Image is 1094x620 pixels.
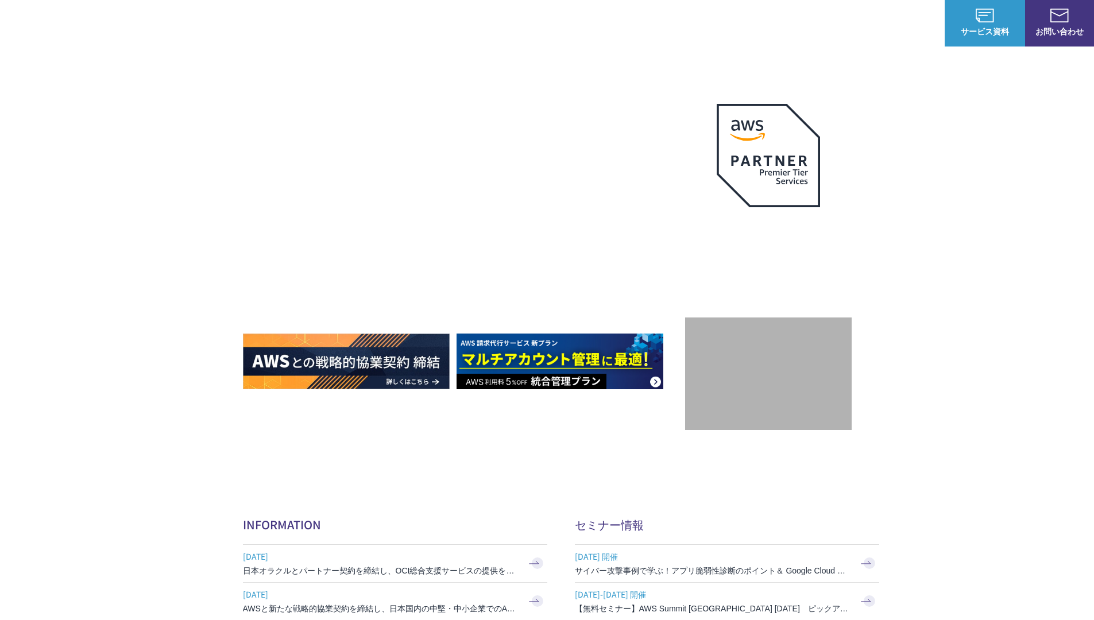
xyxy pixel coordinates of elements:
[575,583,879,620] a: [DATE]-[DATE] 開催 【無料セミナー】AWS Summit [GEOGRAPHIC_DATA] [DATE] ピックアップセッション
[243,548,519,565] span: [DATE]
[976,9,994,22] img: AWS総合支援サービス C-Chorus サービス資料
[243,586,519,603] span: [DATE]
[1025,25,1094,37] span: お問い合わせ
[575,516,879,533] h2: セミナー情報
[575,603,851,614] h3: 【無料セミナー】AWS Summit [GEOGRAPHIC_DATA] [DATE] ピックアップセッション
[717,104,820,207] img: AWSプレミアティアサービスパートナー
[575,548,851,565] span: [DATE] 開催
[779,17,811,29] a: 導入事例
[243,189,685,299] h1: AWS ジャーニーの 成功を実現
[243,127,685,177] p: AWSの導入からコスト削減、 構成・運用の最適化からデータ活用まで 規模や業種業態を問わない マネージドサービスで
[945,25,1025,37] span: サービス資料
[17,9,215,37] a: AWS総合支援サービス C-Chorus NHN テコラスAWS総合支援サービス
[243,603,519,614] h3: AWSと新たな戦略的協業契約を締結し、日本国内の中堅・中小企業でのAWS活用を加速
[243,516,547,533] h2: INFORMATION
[243,334,450,389] img: AWSとの戦略的協業契約 締結
[575,586,851,603] span: [DATE]-[DATE] 開催
[575,565,851,576] h3: サイバー攻撃事例で学ぶ！アプリ脆弱性診断のポイント＆ Google Cloud セキュリティ対策
[901,17,933,29] a: ログイン
[243,545,547,582] a: [DATE] 日本オラクルとパートナー契約を締結し、OCI総合支援サービスの提供を開始
[575,545,879,582] a: [DATE] 開催 サイバー攻撃事例で学ぶ！アプリ脆弱性診断のポイント＆ Google Cloud セキュリティ対策
[243,583,547,620] a: [DATE] AWSと新たな戦略的協業契約を締結し、日本国内の中堅・中小企業でのAWS活用を加速
[243,565,519,576] h3: 日本オラクルとパートナー契約を締結し、OCI総合支援サービスの提供を開始
[1050,9,1069,22] img: お問い合わせ
[132,11,215,35] span: NHN テコラス AWS総合支援サービス
[708,335,829,418] img: 契約件数
[834,17,878,29] p: ナレッジ
[598,17,641,29] p: サービス
[664,17,756,29] p: 業種別ソリューション
[457,334,663,389] img: AWS請求代行サービス 統合管理プラン
[755,221,781,238] em: AWS
[547,17,575,29] p: 強み
[703,221,834,265] p: 最上位プレミアティア サービスパートナー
